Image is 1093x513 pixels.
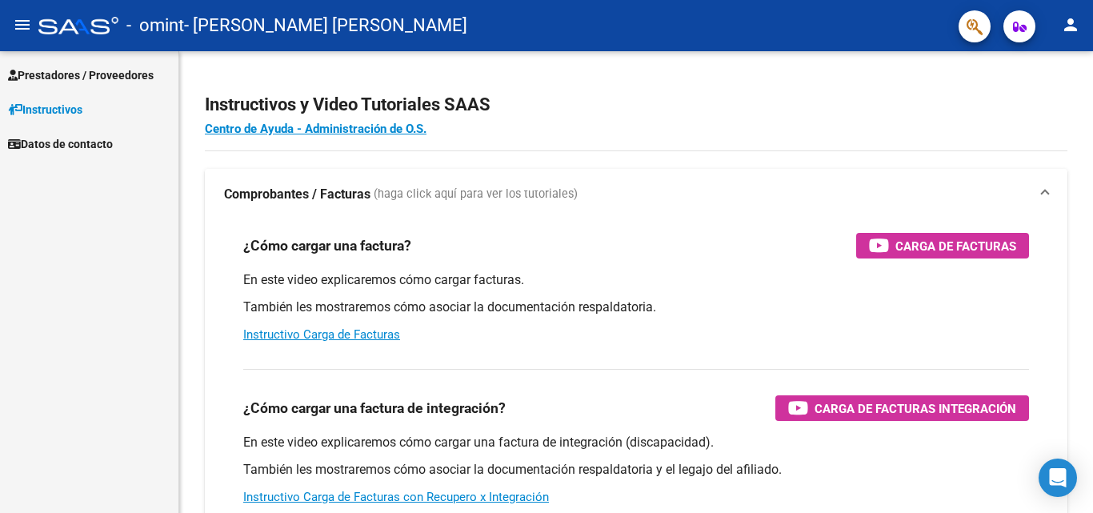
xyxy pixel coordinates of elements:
span: - omint [126,8,184,43]
p: En este video explicaremos cómo cargar una factura de integración (discapacidad). [243,434,1029,451]
a: Centro de Ayuda - Administración de O.S. [205,122,426,136]
mat-icon: menu [13,15,32,34]
div: Open Intercom Messenger [1039,459,1077,497]
a: Instructivo Carga de Facturas con Recupero x Integración [243,490,549,504]
h3: ¿Cómo cargar una factura? [243,234,411,257]
strong: Comprobantes / Facturas [224,186,370,203]
p: También les mostraremos cómo asociar la documentación respaldatoria. [243,299,1029,316]
mat-expansion-panel-header: Comprobantes / Facturas (haga click aquí para ver los tutoriales) [205,169,1067,220]
span: Carga de Facturas Integración [815,399,1016,419]
h3: ¿Cómo cargar una factura de integración? [243,397,506,419]
span: Datos de contacto [8,135,113,153]
a: Instructivo Carga de Facturas [243,327,400,342]
span: - [PERSON_NAME] [PERSON_NAME] [184,8,467,43]
p: También les mostraremos cómo asociar la documentación respaldatoria y el legajo del afiliado. [243,461,1029,479]
button: Carga de Facturas Integración [775,395,1029,421]
h2: Instructivos y Video Tutoriales SAAS [205,90,1067,120]
span: Instructivos [8,101,82,118]
button: Carga de Facturas [856,233,1029,259]
span: Prestadores / Proveedores [8,66,154,84]
span: Carga de Facturas [895,236,1016,256]
mat-icon: person [1061,15,1080,34]
p: En este video explicaremos cómo cargar facturas. [243,271,1029,289]
span: (haga click aquí para ver los tutoriales) [374,186,578,203]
